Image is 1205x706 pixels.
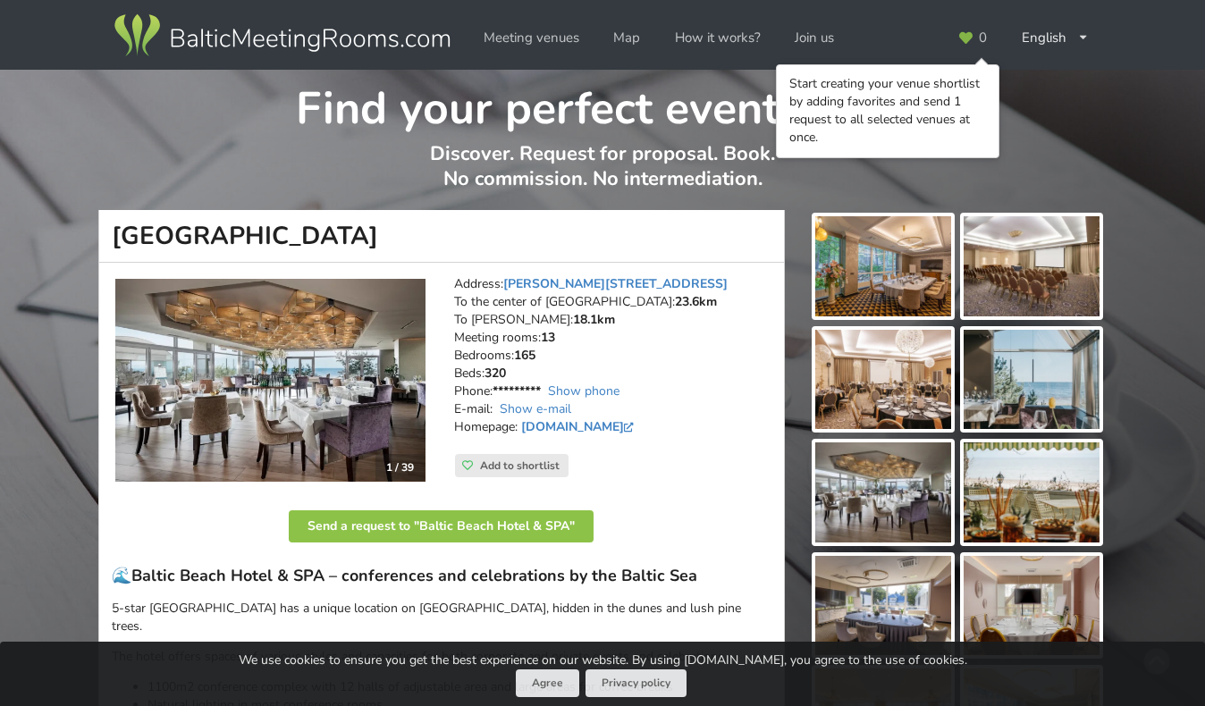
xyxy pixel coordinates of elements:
img: Baltic Beach Hotel & SPA | Jurmala | Event place - gallery picture [815,442,951,542]
img: Baltic Beach Hotel & SPA | Jurmala | Event place - gallery picture [964,216,1100,316]
h3: 🌊 [112,566,771,586]
strong: 320 [485,365,506,382]
a: [DOMAIN_NAME] [521,418,638,435]
img: Baltic Beach Hotel & SPA | Jurmala | Event place - gallery picture [815,330,951,430]
img: Baltic Beach Hotel & SPA | Jurmala | Event place - gallery picture [964,442,1100,542]
p: 5-star [GEOGRAPHIC_DATA] has a unique location on [GEOGRAPHIC_DATA], hidden in the dunes and lush... [112,600,771,635]
strong: 165 [514,347,535,364]
a: [PERSON_NAME][STREET_ADDRESS] [503,275,728,292]
img: Baltic Beach Hotel & SPA | Jurmala | Event place - gallery picture [815,556,951,656]
a: Map [601,21,653,55]
img: Hotel | Jurmala | Baltic Beach Hotel & SPA [115,279,426,482]
a: Meeting venues [471,21,592,55]
a: Show phone [548,382,619,399]
div: English [1009,21,1102,55]
button: Agree [516,669,579,697]
img: Baltic Meeting Rooms [111,11,453,61]
a: Join us [782,21,847,55]
span: 0 [979,31,987,45]
span: Add to shortlist [480,458,560,473]
address: Address: To the center of [GEOGRAPHIC_DATA]: To [PERSON_NAME]: Meeting rooms: Bedrooms: Beds: Pho... [454,275,771,454]
button: Send a request to "Baltic Beach Hotel & SPA" [289,510,594,542]
div: Start creating your venue shortlist by adding favorites and send 1 request to all selected venues... [789,75,986,147]
h1: [GEOGRAPHIC_DATA] [98,210,785,263]
a: Privacy policy [586,669,687,697]
p: Discover. Request for proposal. Book. No commission. No intermediation. [99,141,1107,210]
h1: Find your perfect event space [99,70,1107,138]
a: How it works? [662,21,773,55]
img: Baltic Beach Hotel & SPA | Jurmala | Event place - gallery picture [815,216,951,316]
img: Baltic Beach Hotel & SPA | Jurmala | Event place - gallery picture [964,330,1100,430]
strong: 18.1km [573,311,615,328]
strong: 13 [541,329,555,346]
div: 1 / 39 [375,454,425,481]
a: Hotel | Jurmala | Baltic Beach Hotel & SPA 1 / 39 [115,279,426,482]
a: Show e-mail [500,400,571,417]
strong: Baltic Beach Hotel & SPA – conferences and celebrations by the Baltic Sea [131,565,697,586]
img: Baltic Beach Hotel & SPA | Jurmala | Event place - gallery picture [964,556,1100,656]
strong: 23.6km [675,293,717,310]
